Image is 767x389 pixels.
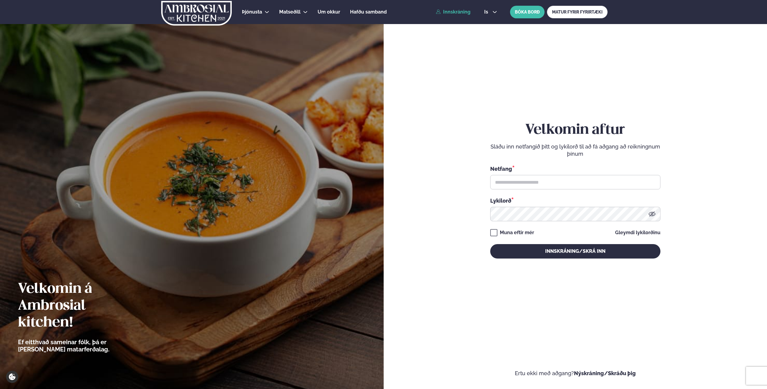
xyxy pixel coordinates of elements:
[574,370,636,376] a: Nýskráning/Skráðu þig
[490,165,660,173] div: Netfang
[350,9,387,15] span: Hafðu samband
[490,244,660,259] button: Innskráning/Skrá inn
[547,6,608,18] a: MATUR FYRIR FYRIRTÆKI
[436,9,470,15] a: Innskráning
[242,8,262,16] a: Þjónusta
[510,6,545,18] button: BÓKA BORÐ
[490,122,660,139] h2: Velkomin aftur
[161,1,232,26] img: logo
[242,9,262,15] span: Þjónusta
[18,281,143,331] h2: Velkomin á Ambrosial kitchen!
[6,371,18,383] a: Cookie settings
[350,8,387,16] a: Hafðu samband
[490,197,660,204] div: Lykilorð
[318,9,340,15] span: Um okkur
[279,8,300,16] a: Matseðill
[479,10,502,14] button: is
[615,230,660,235] a: Gleymdi lykilorðinu
[484,10,490,14] span: is
[18,338,143,353] p: Ef eitthvað sameinar fólk, þá er [PERSON_NAME] matarferðalag.
[279,9,300,15] span: Matseðill
[490,143,660,158] p: Sláðu inn netfangið þitt og lykilorð til að fá aðgang að reikningnum þínum
[402,370,749,377] p: Ertu ekki með aðgang?
[318,8,340,16] a: Um okkur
